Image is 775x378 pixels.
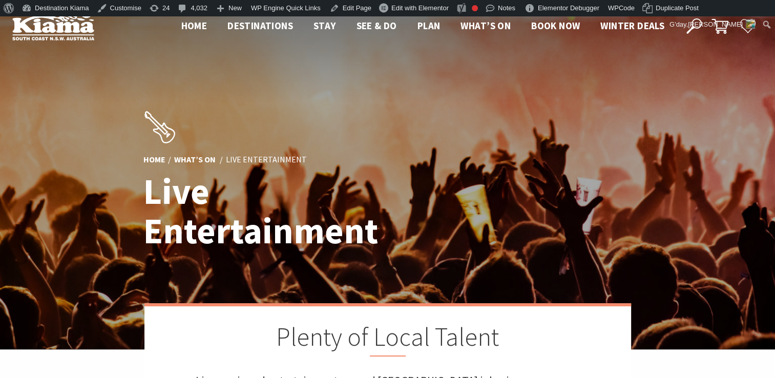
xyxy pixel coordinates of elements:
[460,19,511,32] span: What’s On
[472,5,478,11] div: Focus keyphrase not set
[181,19,207,32] span: Home
[357,19,397,32] span: See & Do
[171,18,675,35] nav: Main Menu
[12,12,94,40] img: Kiama Logo
[313,19,336,32] span: Stay
[143,155,165,166] a: Home
[417,19,441,32] span: Plan
[531,19,580,32] span: Book now
[688,20,743,28] span: [PERSON_NAME]
[391,4,449,12] span: Edit with Elementor
[666,16,759,33] a: G'day,
[174,155,216,166] a: What’s On
[600,19,664,32] span: Winter Deals
[196,322,580,356] h2: Plenty of Local Talent
[226,154,307,167] li: Live Entertainment
[143,172,433,251] h1: Live Entertainment
[227,19,293,32] span: Destinations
